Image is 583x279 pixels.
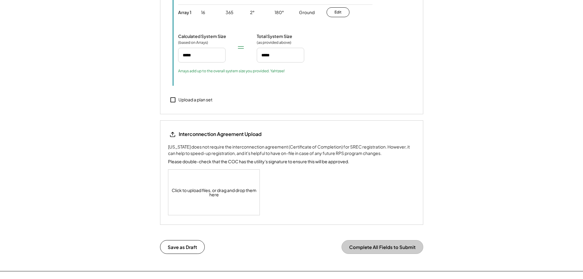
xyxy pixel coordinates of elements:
[342,240,423,254] button: Complete All Fields to Submit
[327,7,349,17] button: Edit
[257,33,292,39] div: Total System Size
[160,240,205,254] button: Save as Draft
[178,40,209,45] div: (based on Arrays)
[178,9,191,15] div: Array 1
[168,170,260,215] div: Click to upload files, or drag and drop them here
[257,40,291,45] div: (as provided above)
[168,158,349,165] div: Please double-check that the COC has the utility's signature to ensure this will be approved.
[299,9,315,16] div: Ground
[201,9,205,16] div: 16
[178,69,285,74] div: Arrays add up to the overall system size you provided. Yahtzee!
[178,33,226,39] div: Calculated System Size
[226,9,234,16] div: 365
[275,9,284,16] div: 180°
[250,9,255,16] div: 2°
[178,97,212,103] div: Upload a plan set
[168,144,415,156] div: [US_STATE] does not require the interconnection agreement (Certificate of Completion) for SREC re...
[179,131,262,138] div: Interconnection Agreement Upload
